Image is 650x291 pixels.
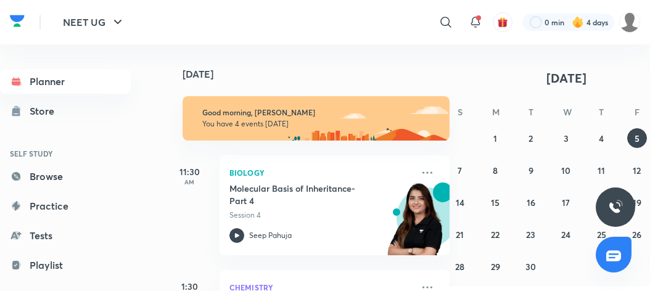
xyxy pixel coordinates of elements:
abbr: Wednesday [563,106,572,118]
abbr: September 1, 2025 [493,133,497,144]
img: avatar [497,17,508,28]
button: September 17, 2025 [556,192,576,212]
abbr: Tuesday [529,106,533,118]
button: September 8, 2025 [485,160,505,180]
p: You have 4 events [DATE] [202,119,430,129]
button: September 7, 2025 [450,160,470,180]
img: ttu [608,200,623,215]
abbr: September 23, 2025 [526,229,535,240]
button: avatar [493,12,512,32]
abbr: September 14, 2025 [456,197,464,208]
button: September 5, 2025 [627,128,647,148]
img: Nishi raghuwanshi [619,12,640,33]
abbr: September 15, 2025 [491,197,500,208]
button: September 25, 2025 [591,224,611,244]
button: September 30, 2025 [521,256,541,276]
h4: [DATE] [183,69,463,79]
button: September 28, 2025 [450,256,470,276]
p: Seep Pahuja [249,230,292,241]
button: September 24, 2025 [556,224,576,244]
button: September 26, 2025 [627,224,647,244]
h6: Good morning, [PERSON_NAME] [202,108,430,117]
abbr: Friday [635,106,640,118]
div: Store [30,104,62,118]
abbr: September 29, 2025 [491,261,500,273]
abbr: September 19, 2025 [633,197,641,208]
abbr: September 28, 2025 [455,261,464,273]
abbr: Sunday [458,106,463,118]
img: unacademy [382,182,450,268]
span: [DATE] [546,70,586,86]
abbr: September 22, 2025 [491,229,500,240]
abbr: September 10, 2025 [561,165,570,176]
button: September 29, 2025 [485,256,505,276]
abbr: Monday [492,106,500,118]
button: September 14, 2025 [450,192,470,212]
abbr: September 11, 2025 [598,165,605,176]
button: September 16, 2025 [521,192,541,212]
p: Biology [229,165,413,180]
abbr: September 3, 2025 [564,133,569,144]
p: AM [165,178,215,186]
button: September 4, 2025 [591,128,611,148]
img: morning [183,96,450,141]
button: September 3, 2025 [556,128,576,148]
button: September 23, 2025 [521,224,541,244]
button: September 11, 2025 [591,160,611,180]
abbr: September 7, 2025 [458,165,462,176]
button: September 2, 2025 [521,128,541,148]
abbr: September 8, 2025 [493,165,498,176]
abbr: September 2, 2025 [529,133,533,144]
abbr: September 12, 2025 [633,165,641,176]
abbr: September 4, 2025 [599,133,604,144]
abbr: September 26, 2025 [632,229,641,240]
button: September 18, 2025 [591,192,611,212]
abbr: September 30, 2025 [525,261,536,273]
abbr: September 16, 2025 [527,197,535,208]
button: NEET UG [56,10,133,35]
h5: 11:30 [165,165,215,178]
p: Session 4 [229,210,413,221]
button: September 9, 2025 [521,160,541,180]
abbr: September 5, 2025 [635,133,640,144]
a: Company Logo [10,12,25,33]
h5: Molecular Basis of Inheritance- Part 4 [229,182,383,207]
img: Company Logo [10,12,25,30]
abbr: September 21, 2025 [456,229,464,240]
abbr: September 17, 2025 [562,197,570,208]
abbr: Thursday [599,106,604,118]
img: streak [572,16,584,28]
abbr: September 25, 2025 [597,229,606,240]
button: September 10, 2025 [556,160,576,180]
abbr: September 24, 2025 [561,229,570,240]
button: September 15, 2025 [485,192,505,212]
button: September 19, 2025 [627,192,647,212]
abbr: September 18, 2025 [597,197,606,208]
button: September 22, 2025 [485,224,505,244]
button: September 12, 2025 [627,160,647,180]
button: September 1, 2025 [485,128,505,148]
button: September 21, 2025 [450,224,470,244]
abbr: September 9, 2025 [529,165,533,176]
